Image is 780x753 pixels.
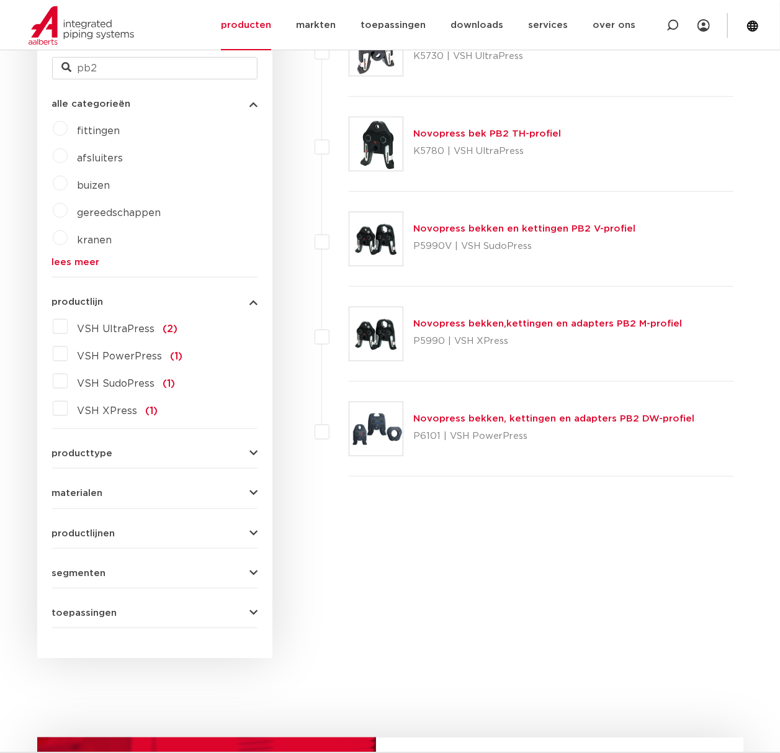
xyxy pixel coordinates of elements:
[52,57,258,79] input: zoeken
[349,212,403,266] img: Thumbnail for Novopress bekken en kettingen PB2 V-profiel
[52,258,258,267] a: lees meer
[52,99,258,109] button: alle categorieën
[413,129,561,138] a: Novopress bek PB2 TH-profiel
[78,181,110,191] a: buizen
[78,235,112,245] a: kranen
[171,351,183,361] span: (1)
[163,379,176,389] span: (1)
[78,379,155,389] span: VSH SudoPress
[413,224,635,233] a: Novopress bekken en kettingen PB2 V-profiel
[52,569,258,578] button: segmenten
[146,406,158,416] span: (1)
[52,608,117,618] span: toepassingen
[163,324,178,334] span: (2)
[413,142,561,161] p: K5780 | VSH UltraPress
[413,414,694,423] a: Novopress bekken, kettingen en adapters PB2 DW-profiel
[78,208,161,218] a: gereedschappen
[413,47,554,66] p: K5730 | VSH UltraPress
[52,608,258,618] button: toepassingen
[52,297,258,307] button: productlijn
[349,117,403,171] img: Thumbnail for Novopress bek PB2 TH-profiel
[78,153,123,163] a: afsluiters
[78,126,120,136] a: fittingen
[52,449,258,458] button: producttype
[349,307,403,361] img: Thumbnail for Novopress bekken,kettingen en adapters PB2 M-profiel
[52,529,115,538] span: productlijnen
[413,426,694,446] p: P6101 | VSH PowerPress
[413,319,682,328] a: Novopress bekken,kettingen en adapters PB2 M-profiel
[52,297,104,307] span: productlijn
[52,489,258,498] button: materialen
[52,99,131,109] span: alle categorieën
[52,529,258,538] button: productlijnen
[78,324,155,334] span: VSH UltraPress
[52,569,106,578] span: segmenten
[52,489,103,498] span: materialen
[413,331,682,351] p: P5990 | VSH XPress
[349,402,403,456] img: Thumbnail for Novopress bekken, kettingen en adapters PB2 DW-profiel
[52,449,113,458] span: producttype
[78,406,138,416] span: VSH XPress
[413,237,635,256] p: P5990V | VSH SudoPress
[78,351,163,361] span: VSH PowerPress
